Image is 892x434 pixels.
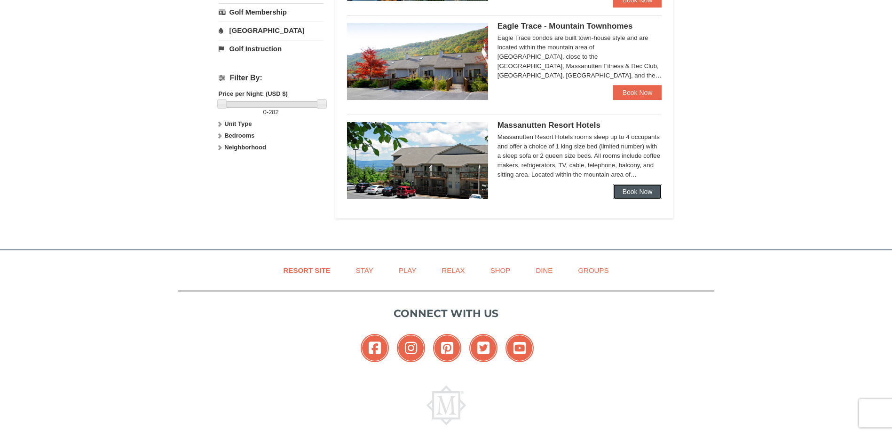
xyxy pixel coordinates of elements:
p: Connect with us [178,306,714,321]
span: Massanutten Resort Hotels [497,121,600,130]
span: Eagle Trace - Mountain Townhomes [497,22,633,31]
strong: Bedrooms [224,132,254,139]
strong: Neighborhood [224,144,266,151]
a: [GEOGRAPHIC_DATA] [219,22,324,39]
span: 0 [263,108,267,116]
div: Massanutten Resort Hotels rooms sleep up to 4 occupants and offer a choice of 1 king size bed (li... [497,132,662,179]
div: Eagle Trace condos are built town-house style and are located within the mountain area of [GEOGRA... [497,33,662,80]
a: Groups [566,260,620,281]
a: Golf Membership [219,3,324,21]
a: Play [387,260,428,281]
a: Shop [479,260,522,281]
img: 19219026-1-e3b4ac8e.jpg [347,122,488,199]
strong: Unit Type [224,120,252,127]
strong: Price per Night: (USD $) [219,90,288,97]
span: 282 [268,108,279,116]
img: Massanutten Resort Logo [426,386,466,425]
a: Stay [344,260,385,281]
img: 19218983-1-9b289e55.jpg [347,23,488,100]
h4: Filter By: [219,74,324,82]
label: - [219,108,324,117]
a: Book Now [613,85,662,100]
a: Relax [430,260,476,281]
a: Dine [524,260,564,281]
a: Book Now [613,184,662,199]
a: Golf Instruction [219,40,324,57]
a: Resort Site [272,260,342,281]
